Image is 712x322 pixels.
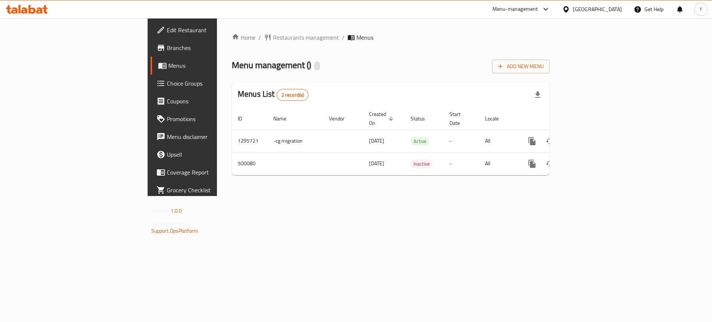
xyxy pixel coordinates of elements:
[342,33,345,42] li: /
[167,186,261,195] span: Grocery Checklist
[151,57,267,74] a: Menus
[238,114,252,123] span: ID
[444,152,479,175] td: -
[273,114,296,123] span: Name
[356,33,373,42] span: Menus
[232,33,550,42] nav: breadcrumb
[273,33,339,42] span: Restaurants management
[369,110,396,127] span: Created On
[167,150,261,159] span: Upsell
[479,152,517,175] td: All
[151,92,267,110] a: Coupons
[167,97,261,106] span: Coupons
[151,39,267,57] a: Branches
[573,5,622,13] div: [GEOGRAPHIC_DATA]
[492,60,550,73] button: Add New Menu
[444,130,479,152] td: -
[329,114,354,123] span: Vendor
[498,62,544,71] span: Add New Menu
[277,89,309,101] div: Total records count
[151,206,169,216] span: Version:
[267,130,323,152] td: -cg migration
[517,107,600,130] th: Actions
[541,132,559,150] button: Change Status
[232,57,311,73] span: Menu management ( )
[369,136,384,146] span: [DATE]
[411,137,429,146] span: Active
[151,219,185,228] span: Get support on:
[167,168,261,177] span: Coverage Report
[151,181,267,199] a: Grocery Checklist
[523,155,541,173] button: more
[492,5,538,14] div: Menu-management
[485,114,508,123] span: Locale
[411,160,433,168] span: Inactive
[411,114,435,123] span: Status
[479,130,517,152] td: All
[151,128,267,146] a: Menu disclaimer
[151,226,198,236] a: Support.OpsPlatform
[167,43,261,52] span: Branches
[168,61,261,70] span: Menus
[523,132,541,150] button: more
[171,206,182,216] span: 1.0.0
[167,114,261,123] span: Promotions
[264,33,339,42] a: Restaurants management
[151,146,267,163] a: Upsell
[167,132,261,141] span: Menu disclaimer
[151,74,267,92] a: Choice Groups
[411,159,433,168] div: Inactive
[369,159,384,168] span: [DATE]
[167,79,261,88] span: Choice Groups
[529,86,547,104] div: Export file
[232,107,600,175] table: enhanced table
[151,163,267,181] a: Coverage Report
[151,110,267,128] a: Promotions
[449,110,470,127] span: Start Date
[167,26,261,34] span: Edit Restaurant
[277,92,309,99] span: 2 record(s)
[699,5,702,13] span: Y
[151,21,267,39] a: Edit Restaurant
[541,155,559,173] button: Change Status
[238,89,309,101] h2: Menus List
